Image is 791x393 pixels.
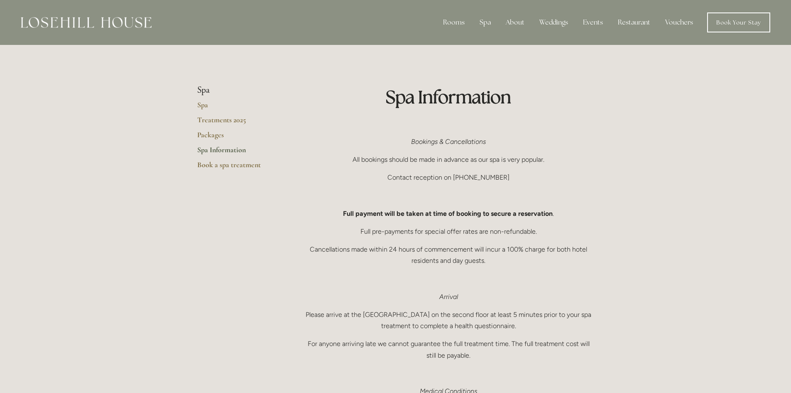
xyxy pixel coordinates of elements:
[197,145,277,160] a: Spa Information
[411,138,486,146] em: Bookings & Cancellations
[611,14,657,31] div: Restaurant
[197,160,277,175] a: Book a spa treatment
[533,14,575,31] div: Weddings
[303,338,594,361] p: For anyone arriving late we cannot guarantee the full treatment time. The full treatment cost wil...
[343,210,553,218] strong: Full payment will be taken at time of booking to secure a reservation
[436,14,471,31] div: Rooms
[197,130,277,145] a: Packages
[499,14,531,31] div: About
[439,293,458,301] em: Arrival
[21,17,152,28] img: Losehill House
[386,86,511,108] strong: Spa Information
[303,226,594,237] p: Full pre-payments for special offer rates are non-refundable.
[707,12,770,32] a: Book Your Stay
[303,154,594,165] p: All bookings should be made in advance as our spa is very popular.
[303,172,594,183] p: Contact reception on [PHONE_NUMBER]
[303,208,594,219] p: .
[197,115,277,130] a: Treatments 2025
[197,100,277,115] a: Spa
[303,244,594,266] p: Cancellations made within 24 hours of commencement will incur a 100% charge for both hotel reside...
[659,14,700,31] a: Vouchers
[197,85,277,96] li: Spa
[473,14,497,31] div: Spa
[576,14,610,31] div: Events
[303,309,594,331] p: Please arrive at the [GEOGRAPHIC_DATA] on the second floor at least 5 minutes prior to your spa t...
